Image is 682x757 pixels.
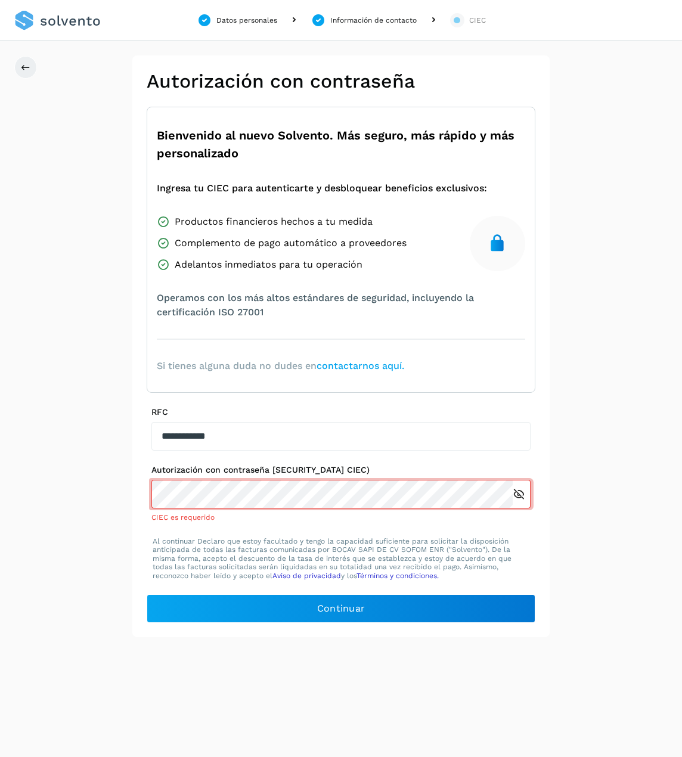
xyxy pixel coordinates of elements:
span: Ingresa tu CIEC para autenticarte y desbloquear beneficios exclusivos: [157,181,487,196]
a: contactarnos aquí. [317,360,404,371]
span: CIEC es requerido [151,513,215,522]
label: RFC [151,407,531,417]
span: Productos financieros hechos a tu medida [175,215,373,229]
a: Términos y condiciones. [356,572,439,580]
span: Adelantos inmediatos para tu operación [175,257,362,272]
button: Continuar [147,594,535,623]
div: Información de contacto [330,15,417,26]
a: Aviso de privacidad [272,572,341,580]
label: Autorización con contraseña [SECURITY_DATA] CIEC) [151,465,531,475]
span: Continuar [317,602,365,615]
h2: Autorización con contraseña [147,70,535,92]
div: Datos personales [216,15,277,26]
span: Operamos con los más altos estándares de seguridad, incluyendo la certificación ISO 27001 [157,291,525,319]
div: CIEC [469,15,486,26]
img: secure [488,234,507,253]
span: Complemento de pago automático a proveedores [175,236,407,250]
span: Bienvenido al nuevo Solvento. Más seguro, más rápido y más personalizado [157,126,525,162]
span: Si tienes alguna duda no dudes en [157,359,404,373]
p: Al continuar Declaro que estoy facultado y tengo la capacidad suficiente para solicitar la dispos... [153,537,529,580]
